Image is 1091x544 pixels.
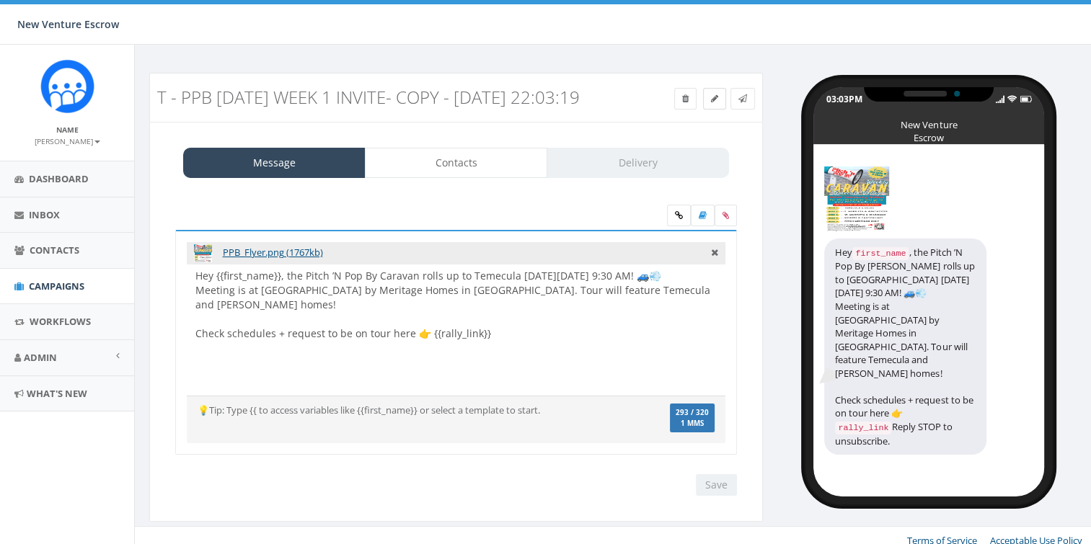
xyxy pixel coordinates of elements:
a: Contacts [365,148,547,178]
code: rally_link [835,422,891,434]
span: Attach your media [715,205,737,226]
span: Dashboard [29,172,89,185]
a: Message [183,148,366,178]
span: Send Test Message [738,92,747,104]
div: Hey , the Pitch ’N Pop By [PERSON_NAME] rolls up to [GEOGRAPHIC_DATA] [DATE][DATE] 9:30 AM! 🚙💨 Me... [824,238,986,455]
img: Rally_Corp_Icon_1.png [40,59,94,113]
span: Admin [24,351,57,364]
span: Workflows [30,315,91,328]
span: Campaigns [29,280,84,293]
span: Delete Campaign [682,92,689,104]
span: Inbox [29,208,60,221]
a: PPB_Flyer.png (1767kb) [223,246,323,259]
span: New Venture Escrow [17,17,119,31]
div: 03:03PM [826,93,862,105]
span: Edit Campaign [711,92,718,104]
small: [PERSON_NAME] [35,136,100,146]
span: 293 / 320 [676,408,709,417]
h3: T - PPB [DATE] Week 1 Invite- Copy - [DATE] 22:03:19 [157,88,600,107]
a: [PERSON_NAME] [35,134,100,147]
div: 💡Tip: Type {{ to access variables like {{first_name}} or select a template to start. [187,403,636,417]
code: first_name [852,247,909,260]
span: Contacts [30,244,79,257]
label: Insert Template Text [691,205,715,226]
span: What's New [27,387,87,400]
textarea: Hey {{first_name}}, the Pitch ’N Pop By Caravan rolls up to Temecula [DATE][DATE] 9:30 AM! 🚙💨 Mee... [187,264,725,396]
small: Name [56,125,79,135]
span: 1 MMS [676,420,709,427]
div: New Venture Escrow [893,118,965,125]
